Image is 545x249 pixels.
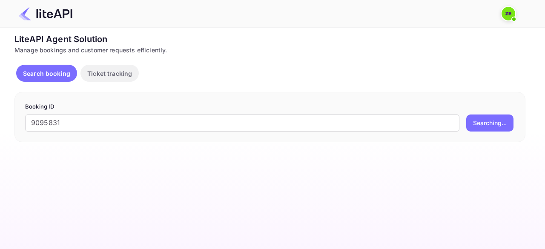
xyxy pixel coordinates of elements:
[19,7,72,20] img: LiteAPI Logo
[14,46,525,54] div: Manage bookings and customer requests efficiently.
[466,114,513,132] button: Searching...
[87,69,132,78] p: Ticket tracking
[14,33,525,46] div: LiteAPI Agent Solution
[502,7,515,20] img: Zohair ElMadiouni
[23,69,70,78] p: Search booking
[25,103,515,111] p: Booking ID
[25,114,459,132] input: Enter Booking ID (e.g., 63782194)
